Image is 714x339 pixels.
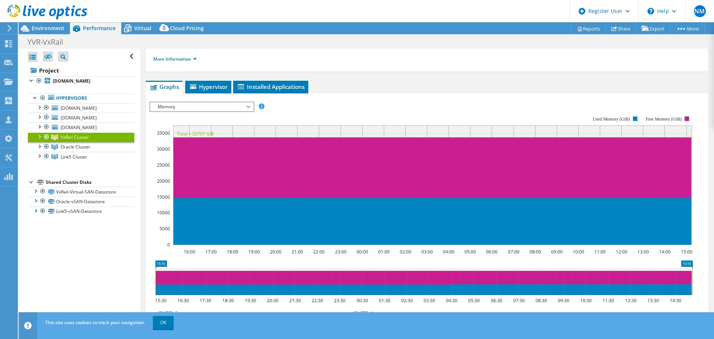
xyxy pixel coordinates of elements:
text: 15:30 [155,297,167,304]
a: More Information [153,56,197,62]
a: More [670,23,705,34]
span: Memory [154,102,250,111]
text: 25000 [157,162,170,168]
text: 16:00 [184,249,195,255]
text: 05:00 [464,249,476,255]
a: [DOMAIN_NAME] [28,122,134,132]
text: 07:00 [508,249,520,255]
text: 11:30 [602,297,614,304]
a: OK [153,316,174,329]
text: 17:00 [205,249,217,255]
span: Cloud Pricing [170,25,204,32]
a: [DOMAIN_NAME] [28,113,134,122]
text: Free Memory (GiB) [646,116,682,122]
a: Link5-vSAN-Datastore [28,207,134,216]
span: Hypervisor [189,83,228,90]
text: 02:00 [400,249,411,255]
span: Performance [83,25,116,32]
text: 02:30 [401,297,413,304]
text: 14:00 [659,249,670,255]
text: 09:00 [551,249,563,255]
text: 01:30 [379,297,390,304]
text: 04:00 [443,249,454,255]
text: 23:00 [335,249,347,255]
div: Shared Cluster Disks [46,178,134,187]
a: Export [636,23,670,34]
span: VxRail Cluster [61,134,89,140]
a: VxRail Cluster [28,132,134,142]
text: 08:30 [535,297,547,304]
svg: \n [647,8,654,15]
span: [DOMAIN_NAME] [61,115,97,121]
text: 17:30 [200,297,211,304]
text: 06:00 [486,249,498,255]
text: 13:00 [637,249,649,255]
span: Environment [32,25,64,32]
text: 22:00 [313,249,325,255]
text: 35000 [157,130,170,136]
text: 06:30 [491,297,502,304]
text: 10:30 [580,297,592,304]
text: 18:00 [227,249,238,255]
a: Project [28,64,134,76]
text: 03:00 [421,249,433,255]
text: 10000 [157,210,170,216]
text: Total = 33767 GiB [177,131,214,137]
text: 20:00 [270,249,282,255]
a: Hypervisors [28,93,134,103]
text: 14:30 [670,297,681,304]
text: 30000 [157,146,170,152]
text: 09:30 [558,297,569,304]
text: 01:00 [378,249,390,255]
text: 10:00 [573,249,584,255]
text: 05:30 [468,297,480,304]
span: Link5 Cluster [61,154,87,160]
text: 21:30 [289,297,301,304]
text: 19:30 [245,297,256,304]
text: 03:30 [424,297,435,304]
a: Oracle Cluster [28,142,134,152]
span: [DOMAIN_NAME] [61,105,97,111]
a: [DOMAIN_NAME] [28,76,134,86]
span: Graphs [149,83,179,90]
text: 12:00 [616,249,627,255]
text: 12:30 [625,297,637,304]
text: 23:30 [334,297,345,304]
text: 0 [167,242,170,248]
h1: YVR-VxRail [24,38,75,46]
text: 20000 [157,178,170,184]
a: [DOMAIN_NAME] [28,103,134,113]
span: NM [694,5,706,17]
text: 19:00 [248,249,260,255]
text: Used Memory (GiB) [593,116,630,122]
text: 00:00 [357,249,368,255]
a: Oracle-vSAN-Datastore [28,196,134,206]
b: [DOMAIN_NAME] [53,78,90,84]
text: 20:30 [267,297,279,304]
text: 21:00 [292,249,303,255]
text: 13:30 [647,297,659,304]
text: 15000 [157,194,170,200]
a: Reports [570,23,606,34]
text: 18:30 [222,297,234,304]
a: Share [606,23,636,34]
span: Oracle Cluster [61,144,90,150]
text: 16:30 [177,297,189,304]
a: VxRail-Virtual-SAN-Datastore [28,187,134,196]
span: This site uses cookies to track your navigation. [45,319,145,326]
text: 07:30 [513,297,525,304]
text: 22:30 [312,297,323,304]
span: Virtual [134,25,151,32]
text: 11:00 [594,249,606,255]
a: Link5 Cluster [28,152,134,161]
span: Installed Applications [237,83,305,90]
text: 15:00 [681,249,692,255]
span: [DOMAIN_NAME] [61,124,97,131]
text: 04:30 [446,297,457,304]
text: 00:30 [357,297,368,304]
text: 08:00 [530,249,541,255]
text: 5000 [160,226,170,232]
